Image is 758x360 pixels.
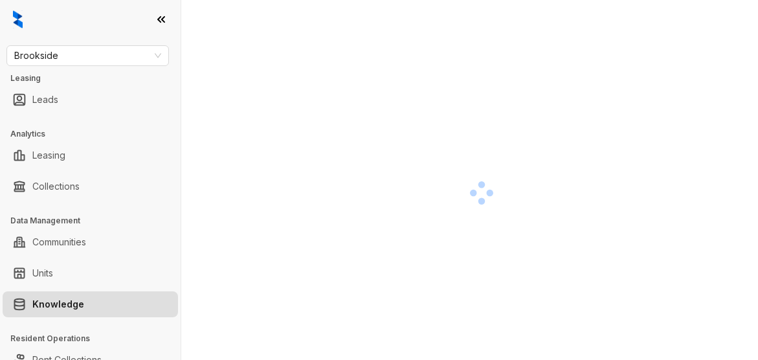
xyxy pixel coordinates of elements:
a: Knowledge [32,291,84,317]
img: logo [13,10,23,28]
li: Leads [3,87,178,113]
a: Units [32,260,53,286]
li: Knowledge [3,291,178,317]
a: Leasing [32,142,65,168]
li: Collections [3,174,178,199]
a: Communities [32,229,86,255]
h3: Resident Operations [10,333,181,344]
li: Units [3,260,178,286]
span: Brookside [14,46,161,65]
h3: Data Management [10,215,181,227]
li: Communities [3,229,178,255]
h3: Analytics [10,128,181,140]
a: Leads [32,87,58,113]
li: Leasing [3,142,178,168]
a: Collections [32,174,80,199]
h3: Leasing [10,73,181,84]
